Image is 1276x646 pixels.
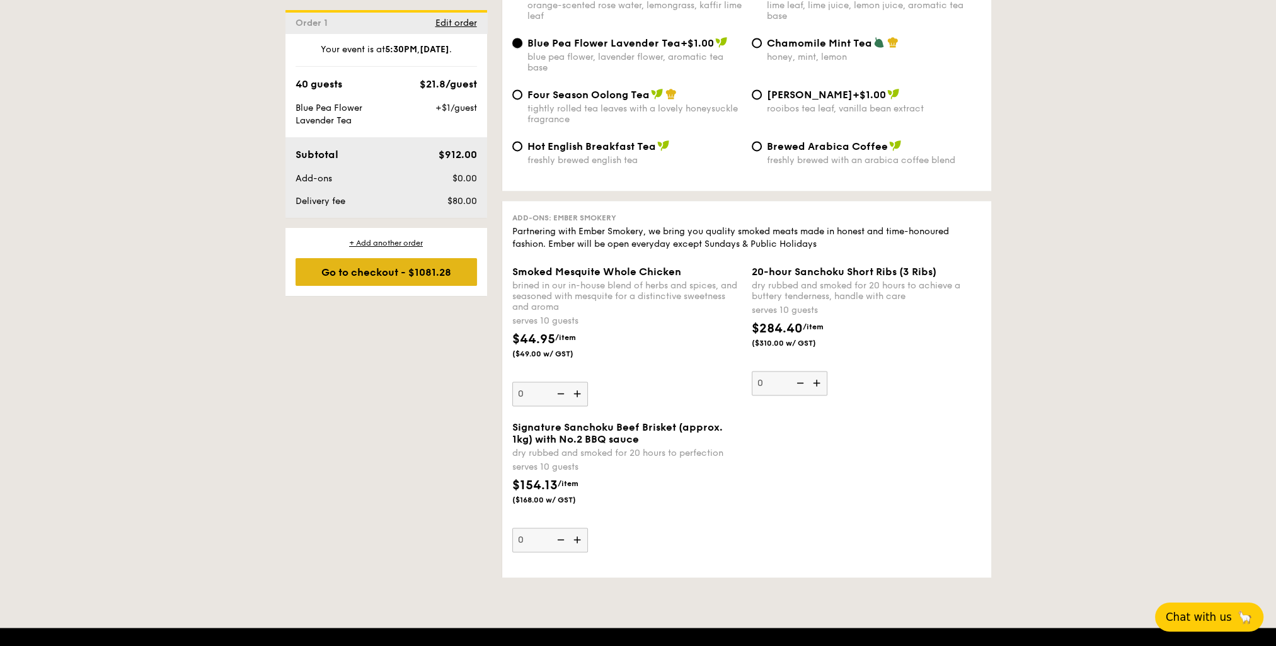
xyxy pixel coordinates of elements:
[887,37,899,48] img: icon-chef-hat.a58ddaea.svg
[569,382,588,405] img: icon-add.58712e84.svg
[296,43,477,67] div: Your event is at , .
[752,141,762,151] input: Brewed Arabica Coffeefreshly brewed with an arabica coffee blend
[527,155,742,166] div: freshly brewed english tea
[512,266,681,278] span: Smoked Mesquite Whole Chicken
[767,103,981,114] div: rooibos tea leaf, vanilla bean extract
[512,332,555,347] span: $44.95
[752,338,837,348] span: ($310.00 w/ GST)
[296,18,333,28] span: Order 1
[447,196,476,207] span: $80.00
[385,44,417,55] strong: 5:30PM
[512,38,522,48] input: Blue Pea Flower Lavender Tea+$1.00blue pea flower, lavender flower, aromatic tea base
[1155,603,1263,632] button: Chat with us🦙
[296,103,362,126] span: Blue Pea Flower Lavender Tea
[452,173,476,184] span: $0.00
[873,37,885,48] img: icon-vegetarian.fe4039eb.svg
[715,37,728,48] img: icon-vegan.f8ff3823.svg
[512,421,723,445] span: Signature Sanchoku Beef Brisket (approx. 1kg) with No.2 BBQ sauce
[767,89,853,101] span: [PERSON_NAME]
[512,478,558,493] span: $154.13
[752,266,936,278] span: 20-hour Sanchoku Short Ribs (3 Ribs)
[752,371,827,395] input: 20-hour Sanchoku Short Ribs (3 Ribs)dry rubbed and smoked for 20 hours to achieve a buttery tende...
[767,37,872,49] span: Chamomile Mint Tea
[752,38,762,48] input: Chamomile Mint Teahoney, mint, lemon
[512,141,522,151] input: Hot English Breakfast Teafreshly brewed english tea
[853,89,886,101] span: +$1.00
[420,44,449,55] strong: [DATE]
[435,18,477,28] span: Edit order
[558,479,578,488] span: /item
[512,349,598,359] span: ($49.00 w/ GST)
[527,37,681,49] span: Blue Pea Flower Lavender Tea
[296,149,338,161] span: Subtotal
[767,52,981,62] div: honey, mint, lemon
[752,304,981,317] div: serves 10 guests
[296,77,342,92] div: 40 guests
[296,238,477,248] div: + Add another order
[435,103,476,113] span: +$1/guest
[681,37,714,49] span: +$1.00
[569,528,588,552] img: icon-add.58712e84.svg
[512,382,588,406] input: Smoked Mesquite Whole Chickenbrined in our in-house blend of herbs and spices, and seasoned with ...
[512,461,742,473] div: serves 10 guests
[512,495,598,505] span: ($168.00 w/ GST)
[1237,609,1253,625] span: 🦙
[512,315,742,327] div: serves 10 guests
[657,140,670,151] img: icon-vegan.f8ff3823.svg
[512,89,522,99] input: Four Season Oolong Teatightly rolled tea leaves with a lovely honeysuckle fragrance
[527,140,656,152] span: Hot English Breakfast Tea
[296,258,477,286] div: Go to checkout - $1081.28
[555,333,576,342] span: /item
[550,382,569,405] img: icon-reduce.1d2dbef1.svg
[790,371,808,395] img: icon-reduce.1d2dbef1.svg
[767,140,888,152] span: Brewed Arabica Coffee
[296,173,332,184] span: Add-ons
[512,225,981,251] div: Partnering with Ember Smokery, we bring you quality smoked meats made in honest and time-honoured...
[752,321,803,336] span: $284.40
[512,528,588,552] input: Signature Sanchoku Beef Brisket (approx. 1kg) with No.2 BBQ saucedry rubbed and smoked for 20 hou...
[808,371,827,395] img: icon-add.58712e84.svg
[527,89,650,101] span: Four Season Oolong Tea
[665,88,677,99] img: icon-chef-hat.a58ddaea.svg
[767,155,981,166] div: freshly brewed with an arabica coffee blend
[420,77,477,92] div: $21.8/guest
[1166,611,1232,623] span: Chat with us
[752,89,762,99] input: [PERSON_NAME]+$1.00rooibos tea leaf, vanilla bean extract
[512,448,742,458] div: dry rubbed and smoked for 20 hours to perfection
[651,88,664,99] img: icon-vegan.f8ff3823.svg
[296,196,345,207] span: Delivery fee
[550,528,569,552] img: icon-reduce.1d2dbef1.svg
[512,280,742,312] div: brined in our in-house blend of herbs and spices, and seasoned with mesquite for a distinctive sw...
[527,103,742,125] div: tightly rolled tea leaves with a lovely honeysuckle fragrance
[527,52,742,73] div: blue pea flower, lavender flower, aromatic tea base
[887,88,900,99] img: icon-vegan.f8ff3823.svg
[889,140,902,151] img: icon-vegan.f8ff3823.svg
[752,280,981,302] div: dry rubbed and smoked for 20 hours to achieve a buttery tenderness, handle with care
[512,213,616,222] span: Add-ons: Ember Smokery
[803,322,824,331] span: /item
[438,149,476,161] span: $912.00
